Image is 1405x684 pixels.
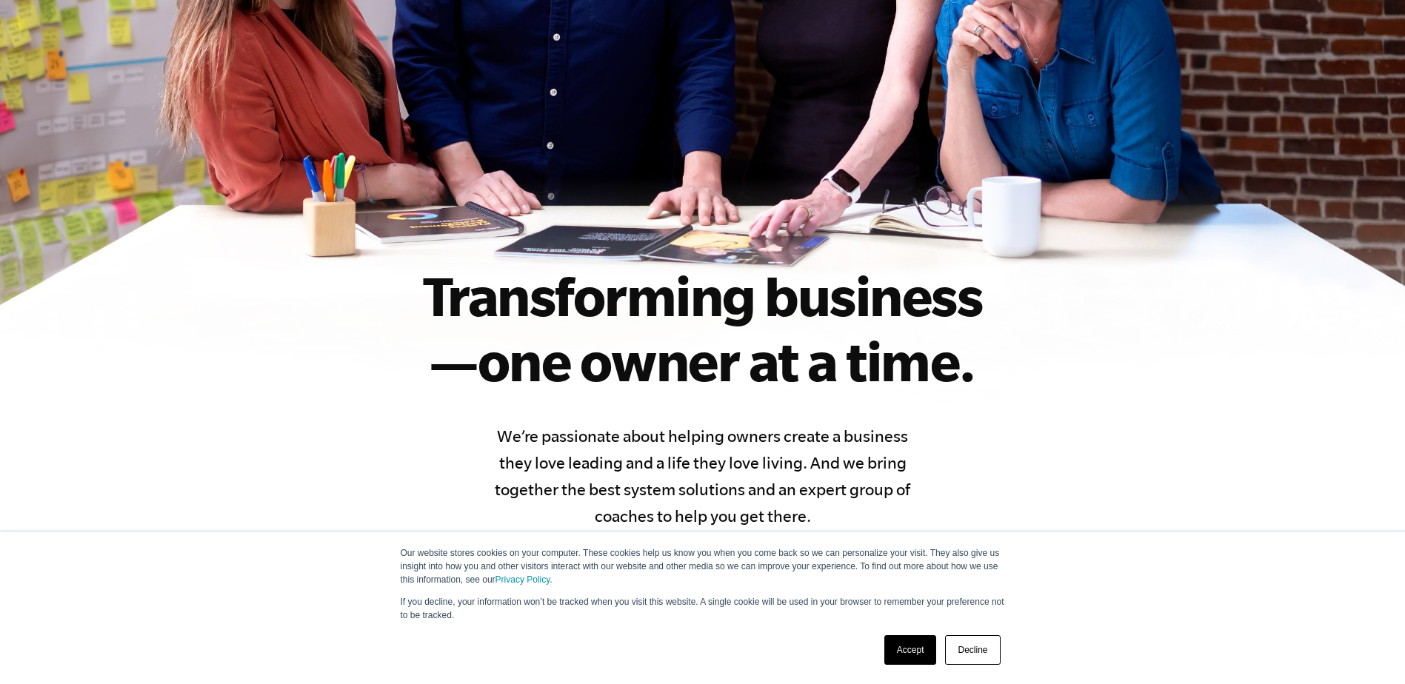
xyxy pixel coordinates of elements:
[401,546,1005,586] p: Our website stores cookies on your computer. These cookies help us know you when you come back so...
[401,595,1005,622] p: If you decline, your information won’t be tracked when you visit this website. A single cookie wi...
[884,635,937,665] a: Accept
[377,263,1029,393] h1: Transforming business —one owner at a time.
[487,423,918,529] h4: We’re passionate about helping owners create a business they love leading and a life they love li...
[945,635,1000,665] a: Decline
[495,574,550,585] a: Privacy Policy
